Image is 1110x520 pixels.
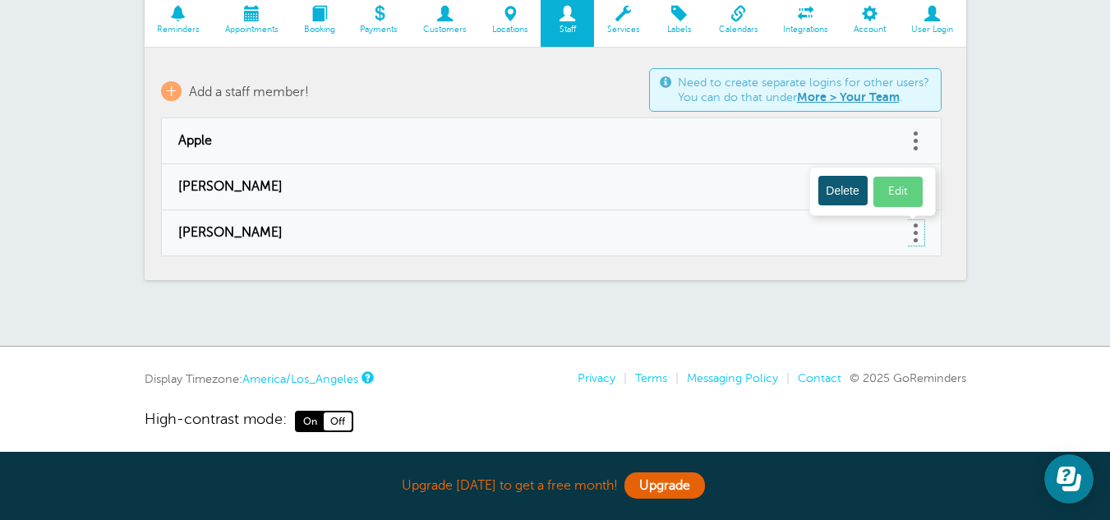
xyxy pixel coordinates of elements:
[678,76,931,104] span: Need to create separate logins for other users? You can do that under .
[362,372,371,383] a: This is the timezone being used to display dates and times to you on this device. Click the timez...
[667,371,679,385] li: |
[661,25,698,35] span: Labels
[488,25,533,35] span: Locations
[714,25,762,35] span: Calendars
[324,412,352,430] span: Off
[778,371,790,385] li: |
[242,372,358,385] a: America/Los_Angeles
[779,25,833,35] span: Integrations
[161,81,182,101] span: +
[1044,454,1094,504] iframe: Resource center
[220,25,283,35] span: Appointments
[549,25,586,35] span: Staff
[687,371,778,384] a: Messaging Policy
[145,468,966,504] div: Upgrade [DATE] to get a free month!
[602,25,644,35] span: Services
[850,371,966,384] span: © 2025 GoReminders
[299,25,339,35] span: Booking
[145,411,287,432] span: High-contrast mode:
[178,225,891,241] a: [PERSON_NAME]
[798,371,841,384] a: Contact
[635,371,667,384] a: Terms
[178,179,891,195] a: [PERSON_NAME]
[145,411,966,432] a: High-contrast mode: On Off
[797,90,900,104] a: More > Your Team
[578,371,615,384] a: Privacy
[850,25,891,35] span: Account
[624,472,705,499] a: Upgrade
[161,81,309,101] a: + Add a staff member!
[178,133,891,149] a: Apple
[615,371,627,385] li: |
[145,371,371,386] div: Display Timezone:
[907,25,958,35] span: User Login
[419,25,472,35] span: Customers
[153,25,205,35] span: Reminders
[297,412,324,430] span: On
[189,85,309,99] span: Add a staff member!
[356,25,403,35] span: Payments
